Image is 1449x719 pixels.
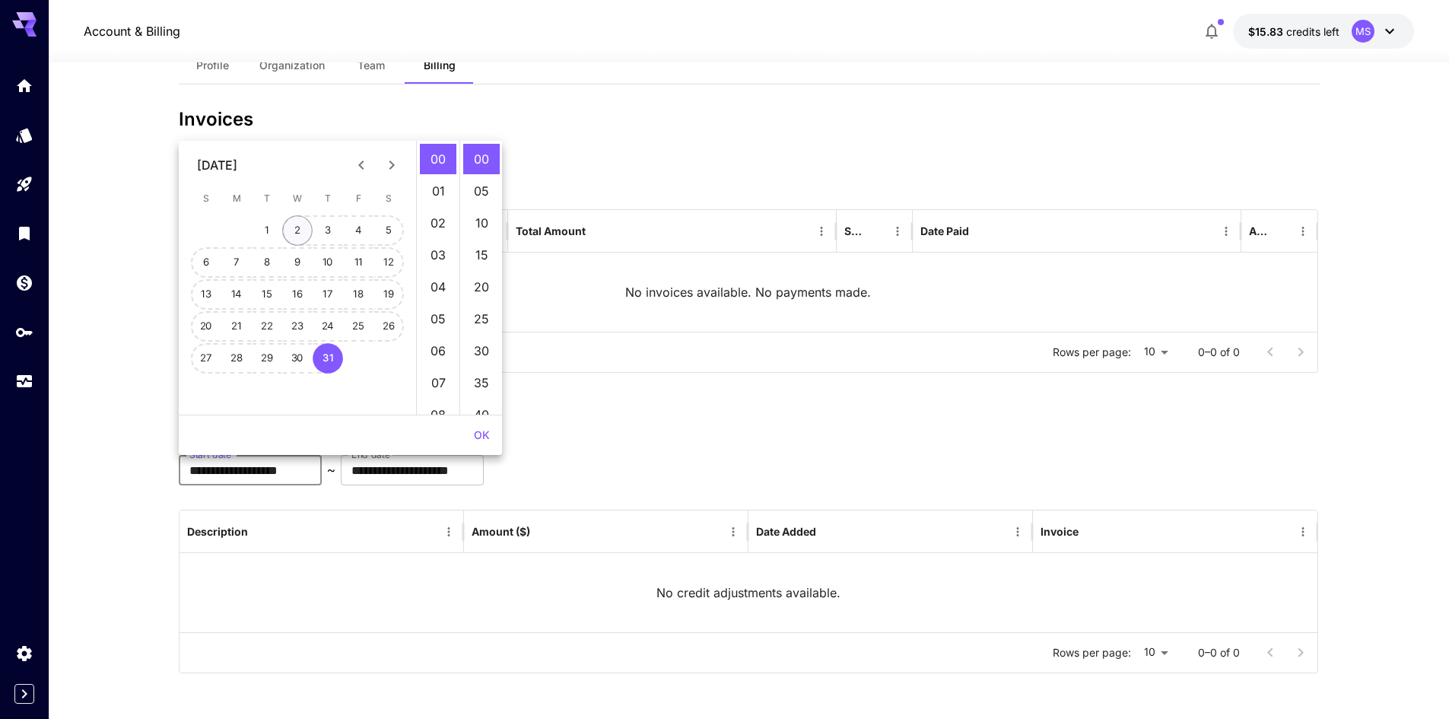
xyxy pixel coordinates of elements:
[252,247,282,278] button: 8
[196,59,229,72] span: Profile
[221,247,252,278] button: 7
[463,144,500,174] li: 0 minutes
[1198,345,1240,360] p: 0–0 of 0
[1248,24,1339,40] div: $15.83378
[971,221,992,242] button: Sort
[221,343,252,374] button: 28
[463,367,500,398] li: 35 minutes
[463,399,500,430] li: 40 minutes
[463,336,500,366] li: 30 minutes
[373,247,404,278] button: 12
[223,183,250,214] span: Monday
[920,224,969,237] div: Date Paid
[282,343,313,374] button: 30
[420,367,456,398] li: 7 hours
[656,584,840,602] p: No credit adjustments available.
[192,183,220,214] span: Sunday
[191,247,221,278] button: 6
[15,323,33,342] div: API Keys
[84,22,180,40] p: Account & Billing
[468,422,496,450] button: OK
[844,224,864,237] div: Status
[313,311,343,342] button: 24
[1249,224,1269,237] div: Action
[343,279,373,310] button: 18
[313,247,343,278] button: 10
[420,272,456,302] li: 4 hours
[1137,641,1174,663] div: 10
[252,311,282,342] button: 22
[343,247,373,278] button: 11
[463,240,500,270] li: 15 minutes
[284,183,311,214] span: Wednesday
[259,59,325,72] span: Organization
[179,409,1320,431] h3: Adjustments
[343,311,373,342] button: 25
[187,525,248,538] div: Description
[357,59,385,72] span: Team
[197,156,237,174] div: [DATE]
[818,521,839,542] button: Sort
[313,343,343,374] button: 31
[1233,14,1414,49] button: $15.83378MS
[15,126,33,145] div: Models
[472,525,530,538] div: Amount ($)
[252,279,282,310] button: 15
[417,141,459,415] ul: Select hours
[1248,25,1286,38] span: $15.83
[516,224,586,237] div: Total Amount
[343,215,373,246] button: 4
[221,311,252,342] button: 21
[1137,341,1174,363] div: 10
[420,176,456,206] li: 1 hours
[249,521,271,542] button: Sort
[346,150,377,180] button: Previous month
[373,279,404,310] button: 19
[463,272,500,302] li: 20 minutes
[459,141,502,415] ul: Select minutes
[463,208,500,238] li: 10 minutes
[15,76,33,95] div: Home
[15,224,33,243] div: Library
[375,183,402,214] span: Saturday
[377,150,407,180] button: Next month
[463,176,500,206] li: 5 minutes
[625,283,871,301] p: No invoices available. No payments made.
[1215,221,1237,242] button: Menu
[420,144,456,174] li: 0 hours
[1053,645,1131,660] p: Rows per page:
[327,461,335,479] p: ~
[282,279,313,310] button: 16
[282,311,313,342] button: 23
[191,311,221,342] button: 20
[252,343,282,374] button: 29
[866,221,887,242] button: Sort
[15,372,33,391] div: Usage
[373,311,404,342] button: 26
[811,221,832,242] button: Menu
[282,247,313,278] button: 9
[373,215,404,246] button: 5
[463,304,500,334] li: 25 minutes
[221,279,252,310] button: 14
[1271,221,1292,242] button: Sort
[1198,645,1240,660] p: 0–0 of 0
[887,221,908,242] button: Menu
[532,521,553,542] button: Sort
[1080,521,1101,542] button: Sort
[345,183,372,214] span: Friday
[313,279,343,310] button: 17
[1286,25,1339,38] span: credits left
[420,240,456,270] li: 3 hours
[420,336,456,366] li: 6 hours
[252,215,282,246] button: 1
[191,343,221,374] button: 27
[1041,525,1079,538] div: Invoice
[282,215,313,246] button: 2
[587,221,609,242] button: Sort
[313,215,343,246] button: 3
[15,269,33,288] div: Wallet
[1007,521,1028,542] button: Menu
[420,208,456,238] li: 2 hours
[179,109,1320,130] h3: Invoices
